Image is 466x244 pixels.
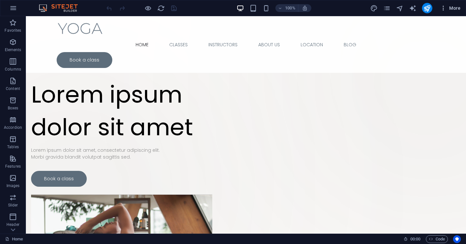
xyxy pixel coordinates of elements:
[6,222,19,227] p: Header
[370,5,378,12] i: Design (Ctrl+Alt+Y)
[285,4,295,12] h6: 100%
[8,105,18,111] p: Boxes
[429,235,445,243] span: Code
[7,144,19,150] p: Tables
[6,86,20,91] p: Content
[4,125,22,130] p: Accordion
[404,235,421,243] h6: Session time
[157,5,165,12] i: Reload page
[5,235,23,243] a: Click to cancel selection. Double-click to open Pages
[423,5,431,12] i: Publish
[410,235,420,243] span: 00 00
[157,4,165,12] button: reload
[415,237,416,241] span: :
[302,5,308,11] i: On resize automatically adjust zoom level to fit chosen device.
[370,4,378,12] button: design
[422,3,432,13] button: publish
[5,67,21,72] p: Columns
[6,183,20,188] p: Images
[440,5,460,11] span: More
[5,47,21,52] p: Elements
[396,5,404,12] i: Navigator
[144,4,152,12] button: Click here to leave preview mode and continue editing
[8,203,18,208] p: Slider
[383,5,391,12] i: Pages (Ctrl+Alt+S)
[409,5,416,12] i: AI Writer
[5,28,21,33] p: Favorites
[383,4,391,12] button: pages
[275,4,298,12] button: 100%
[438,3,463,13] button: More
[426,235,448,243] button: Code
[453,235,461,243] button: Usercentrics
[5,164,21,169] p: Features
[409,4,417,12] button: text_generator
[396,4,404,12] button: navigator
[37,4,86,12] img: Editor Logo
